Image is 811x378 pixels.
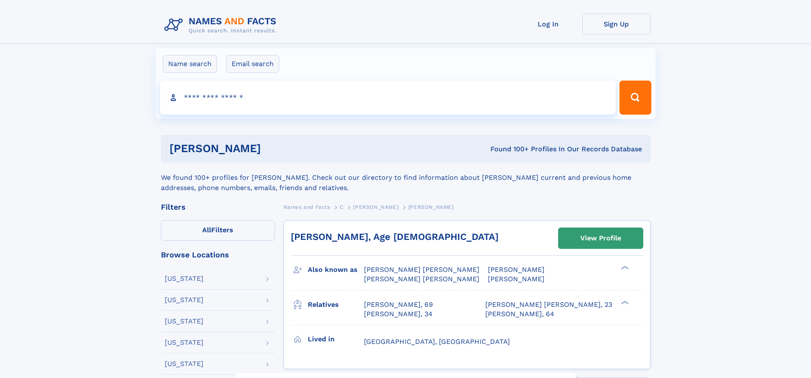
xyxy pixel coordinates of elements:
span: [PERSON_NAME] [488,275,544,283]
div: [US_STATE] [165,339,203,346]
span: C [340,204,344,210]
div: ❯ [619,265,629,271]
div: [US_STATE] [165,297,203,303]
div: We found 100+ profiles for [PERSON_NAME]. Check out our directory to find information about [PERS... [161,162,651,193]
span: [PERSON_NAME] [PERSON_NAME] [364,265,479,274]
a: [PERSON_NAME], Age [DEMOGRAPHIC_DATA] [291,231,499,242]
a: [PERSON_NAME], 34 [364,309,433,319]
label: Filters [161,220,275,241]
a: [PERSON_NAME], 69 [364,300,433,309]
div: View Profile [580,228,621,248]
a: Sign Up [582,14,651,35]
div: [US_STATE] [165,275,203,282]
div: ❯ [619,300,629,305]
label: Name search [163,55,217,73]
div: [US_STATE] [165,361,203,367]
span: [PERSON_NAME] [PERSON_NAME] [364,275,479,283]
input: search input [160,81,616,115]
a: [PERSON_NAME] [353,202,398,212]
a: Log In [514,14,582,35]
a: [PERSON_NAME] [PERSON_NAME], 23 [485,300,612,309]
a: Names and Facts [284,202,330,212]
button: Search Button [619,81,651,115]
div: Found 100+ Profiles In Our Records Database [375,144,642,154]
a: C [340,202,344,212]
span: [PERSON_NAME] [353,204,398,210]
span: [PERSON_NAME] [488,265,544,274]
div: Browse Locations [161,251,275,259]
span: [GEOGRAPHIC_DATA], [GEOGRAPHIC_DATA] [364,338,510,346]
label: Email search [226,55,279,73]
div: [US_STATE] [165,318,203,325]
span: [PERSON_NAME] [408,204,454,210]
a: [PERSON_NAME], 64 [485,309,554,319]
a: View Profile [559,228,643,248]
div: Filters [161,203,275,211]
h3: Relatives [308,297,364,312]
img: Logo Names and Facts [161,14,284,37]
span: All [202,226,211,234]
h3: Also known as [308,263,364,277]
h3: Lived in [308,332,364,346]
h1: [PERSON_NAME] [169,143,376,154]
